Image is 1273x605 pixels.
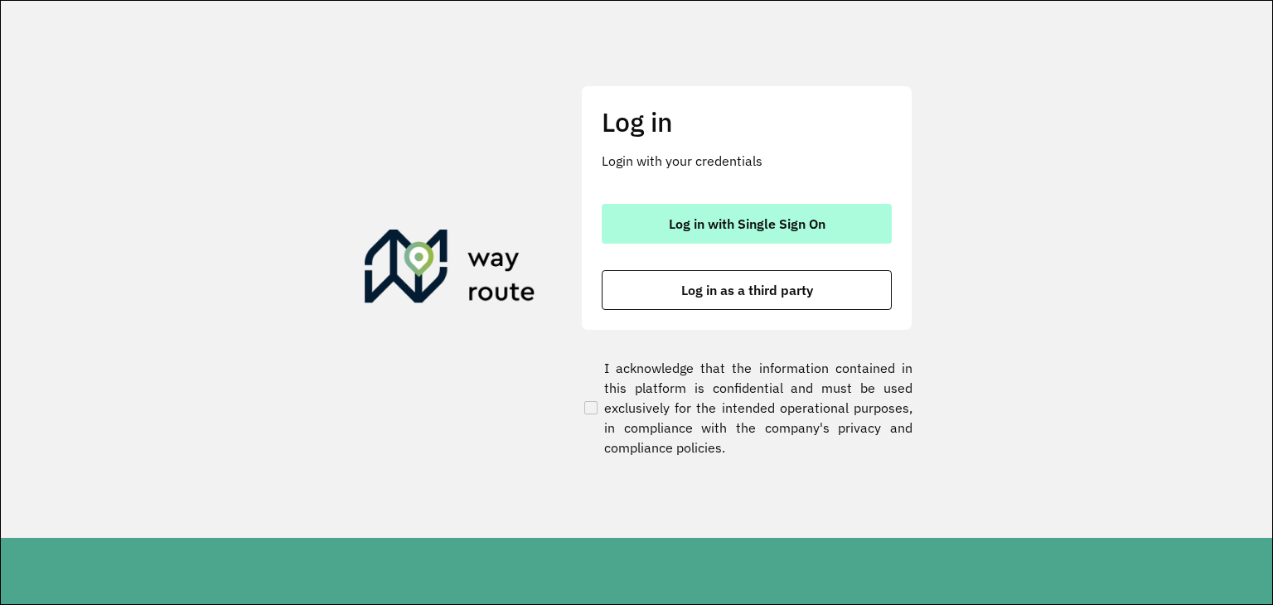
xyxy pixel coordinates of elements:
[602,106,892,138] h2: Log in
[681,283,813,297] span: Log in as a third party
[365,230,535,309] img: Roteirizador AmbevTech
[602,151,892,171] p: Login with your credentials
[581,358,912,457] label: I acknowledge that the information contained in this platform is confidential and must be used ex...
[602,270,892,310] button: button
[669,217,825,230] span: Log in with Single Sign On
[602,204,892,244] button: button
